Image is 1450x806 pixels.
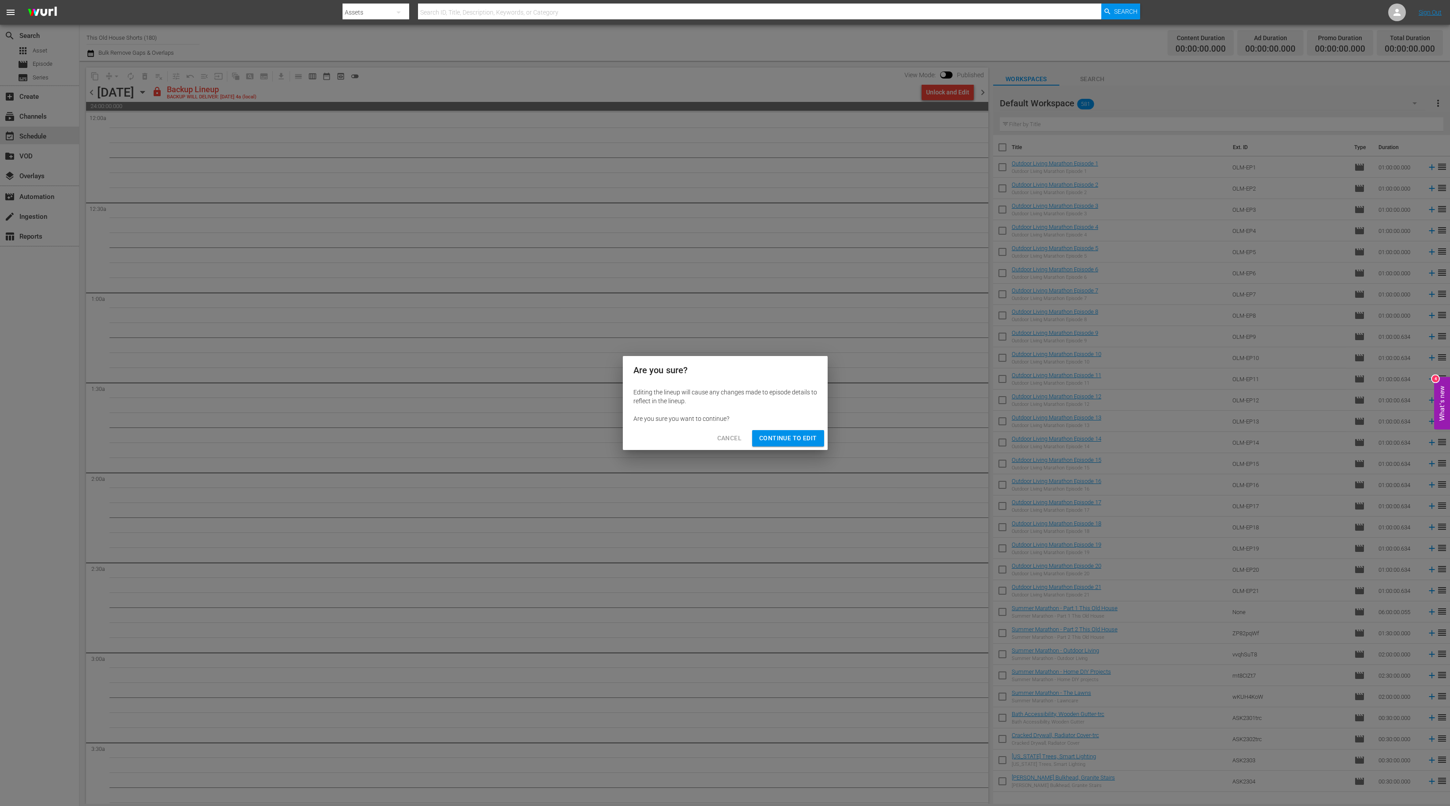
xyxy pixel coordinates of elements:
button: Continue to Edit [752,430,824,446]
span: Cancel [717,433,742,444]
img: ans4CAIJ8jUAAAAAAAAAAAAAAAAAAAAAAAAgQb4GAAAAAAAAAAAAAAAAAAAAAAAAJMjXAAAAAAAAAAAAAAAAAAAAAAAAgAT5G... [21,2,64,23]
div: 4 [1432,375,1439,382]
div: Editing the lineup will cause any changes made to episode details to reflect in the lineup. [633,388,817,405]
span: Continue to Edit [759,433,817,444]
button: Open Feedback Widget [1434,377,1450,429]
span: Search [1114,4,1137,19]
div: Are you sure you want to continue? [633,414,817,423]
a: Sign Out [1419,9,1442,16]
h2: Are you sure? [633,363,817,377]
button: Cancel [710,430,749,446]
span: menu [5,7,16,18]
